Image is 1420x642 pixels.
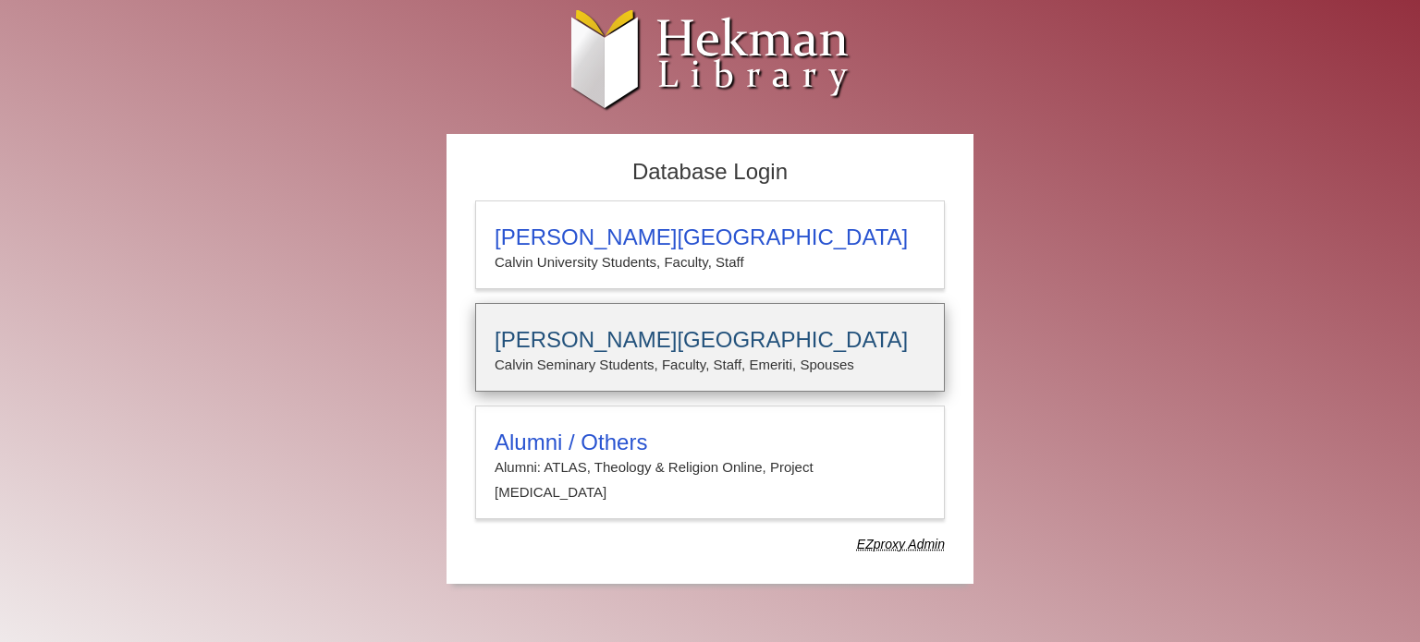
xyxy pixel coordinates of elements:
h3: [PERSON_NAME][GEOGRAPHIC_DATA] [495,224,925,250]
h3: Alumni / Others [495,430,925,455]
summary: Alumni / OthersAlumni: ATLAS, Theology & Religion Online, Project [MEDICAL_DATA] [495,430,925,504]
dfn: Use Alumni login [857,537,945,551]
h2: Database Login [466,153,954,191]
a: [PERSON_NAME][GEOGRAPHIC_DATA]Calvin Seminary Students, Faculty, Staff, Emeriti, Spouses [475,303,945,392]
p: Calvin Seminary Students, Faculty, Staff, Emeriti, Spouses [495,353,925,377]
h3: [PERSON_NAME][GEOGRAPHIC_DATA] [495,327,925,353]
a: [PERSON_NAME][GEOGRAPHIC_DATA]Calvin University Students, Faculty, Staff [475,200,945,289]
p: Alumni: ATLAS, Theology & Religion Online, Project [MEDICAL_DATA] [495,455,925,504]
p: Calvin University Students, Faculty, Staff [495,250,925,274]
